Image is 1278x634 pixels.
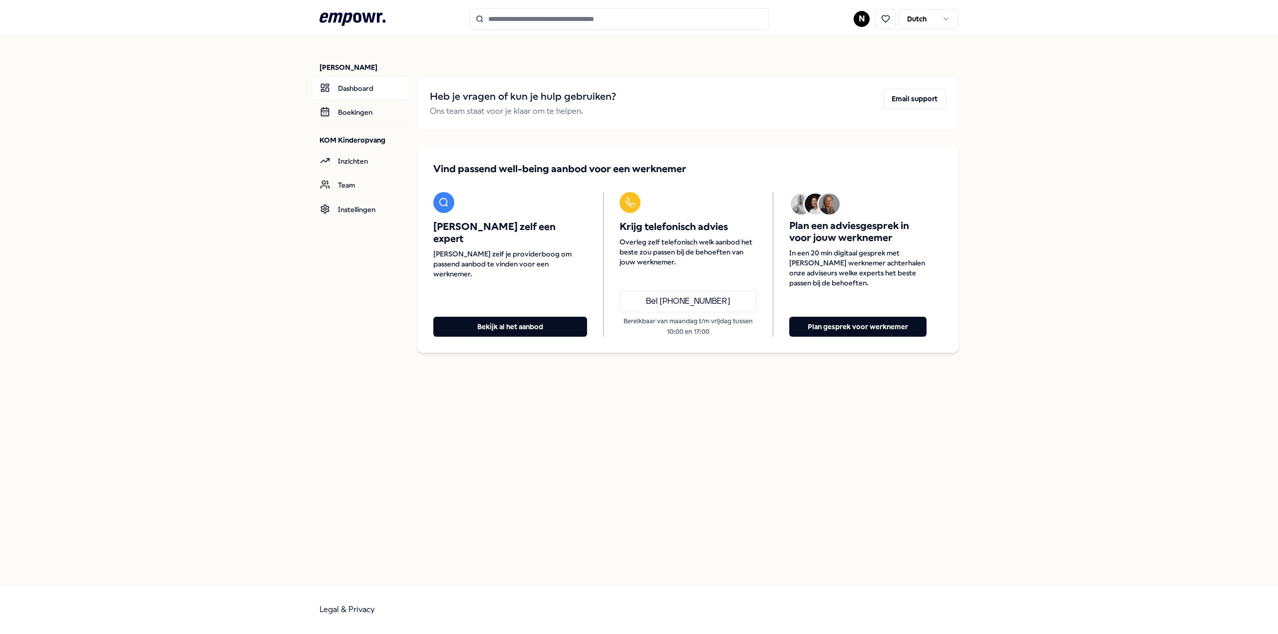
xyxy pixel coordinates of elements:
a: Email support [883,89,946,118]
span: In een 20 min digitaal gesprek met [PERSON_NAME] werknemer achterhalen onze adviseurs welke exper... [789,248,927,288]
button: Plan gesprek voor werknemer [789,317,927,337]
p: [PERSON_NAME] [319,62,409,72]
span: Plan een adviesgesprek in voor jouw werknemer [789,220,927,244]
p: KOM Kinderopvang [319,135,409,145]
p: Bereikbaar van maandag t/m vrijdag tussen 10:00 en 17:00 [620,316,757,337]
span: [PERSON_NAME] zelf een expert [433,221,587,245]
button: Email support [883,89,946,109]
a: Inzichten [312,149,409,173]
p: Ons team staat voor je klaar om te helpen. [430,105,616,118]
button: N [854,11,870,27]
button: Bekijk al het aanbod [433,317,587,337]
h2: Heb je vragen of kun je hulp gebruiken? [430,89,616,105]
a: Dashboard [312,76,409,100]
a: Bel [PHONE_NUMBER] [620,291,757,313]
span: Overleg zelf telefonisch welk aanbod het beste zou passen bij de behoeften van jouw werknemer. [620,237,757,267]
img: Avatar [791,194,812,214]
a: Boekingen [312,100,409,124]
span: [PERSON_NAME] zelf je providerboog om passend aanbod te vinden voor een werknemer. [433,249,587,279]
a: Legal & Privacy [319,605,375,614]
a: Instellingen [312,198,409,221]
input: Search for products, categories or subcategories [470,8,769,30]
img: Avatar [805,194,826,214]
img: Avatar [819,194,840,214]
span: Krijg telefonisch advies [620,221,757,233]
span: Vind passend well-being aanbod voor een werknemer [433,162,686,176]
a: Team [312,173,409,197]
